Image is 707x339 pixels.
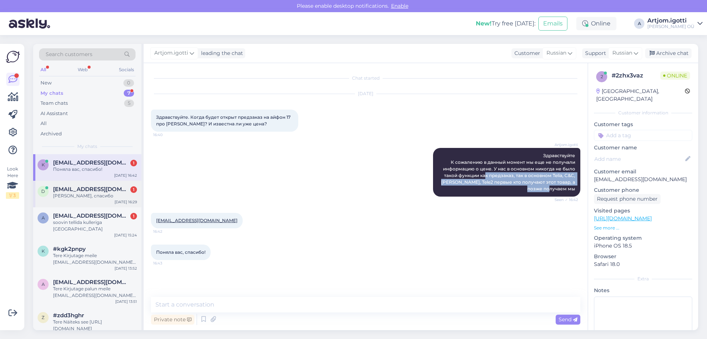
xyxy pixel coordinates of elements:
[582,49,606,57] div: Support
[130,186,137,193] div: 1
[153,132,181,138] span: 16:40
[42,162,45,167] span: k
[153,260,181,266] span: 16:43
[151,315,194,325] div: Private note
[53,166,137,173] div: Поняла вас, спасибо!
[41,120,47,127] div: All
[645,48,692,58] div: Archive chat
[647,18,703,30] a: Artjom.igotti[PERSON_NAME] OÜ
[42,281,45,287] span: a
[53,312,84,319] span: #zdd3hghr
[594,155,684,163] input: Add name
[41,100,68,107] div: Team chats
[114,232,137,238] div: [DATE] 15:24
[596,87,685,103] div: [GEOGRAPHIC_DATA], [GEOGRAPHIC_DATA]
[41,90,63,97] div: My chats
[53,193,137,199] div: [PERSON_NAME], спасибо
[53,319,137,332] div: Tere Näiteks see [URL][DOMAIN_NAME]
[612,49,632,57] span: Russian
[551,197,578,203] span: Seen ✓ 16:42
[151,75,580,82] div: Chat started
[53,246,86,252] span: #kgk2pnpy
[53,252,137,266] div: Tere Kirjutage meile [EMAIL_ADDRESS][DOMAIN_NAME] ja esimesel võimalusel [PERSON_NAME] vastuse. M...
[41,79,52,87] div: New
[594,110,692,116] div: Customer information
[124,100,134,107] div: 5
[594,234,692,242] p: Operating system
[115,299,137,304] div: [DATE] 13:51
[389,3,411,9] span: Enable
[115,266,137,271] div: [DATE] 13:52
[660,72,690,80] span: Online
[41,188,45,194] span: d
[156,249,205,255] span: Поняла вас, спасибо!
[117,65,136,75] div: Socials
[6,192,19,199] div: 1 / 3
[53,279,130,286] span: atsrebane@live.com
[53,219,137,232] div: soovin tellida kulleriga [GEOGRAPHIC_DATA]
[647,24,694,30] div: [PERSON_NAME] OÜ
[551,142,578,148] span: Artjom.igotti
[42,215,45,221] span: a
[42,315,45,320] span: z
[41,130,62,138] div: Archived
[594,144,692,152] p: Customer name
[594,287,692,294] p: Notes
[594,168,692,176] p: Customer email
[634,18,644,29] div: A
[151,90,580,97] div: [DATE]
[612,71,660,80] div: # 2zhx3vaz
[538,17,567,31] button: Emails
[594,260,692,268] p: Safari 18.0
[594,121,692,128] p: Customer tags
[123,79,134,87] div: 0
[594,215,652,222] a: [URL][DOMAIN_NAME]
[53,186,130,193] span: daniljukmihhail@gmail.com
[39,65,48,75] div: All
[114,173,137,178] div: [DATE] 16:42
[601,74,603,79] span: 2
[511,49,540,57] div: Customer
[594,176,692,183] p: [EMAIL_ADDRESS][DOMAIN_NAME]
[594,186,692,194] p: Customer phone
[594,225,692,231] p: See more ...
[53,159,130,166] span: korolevavera@icloud.com
[594,242,692,250] p: iPhone OS 18.5
[576,17,616,30] div: Online
[77,143,97,150] span: My chats
[156,114,292,127] span: Здравствуйте. Когда будет открыт предзаказ на айфон 17 про [PERSON_NAME]? И известна ли уже цена?
[53,286,137,299] div: Tere Kirjutage palun meile [EMAIL_ADDRESS][DOMAIN_NAME], selliseid probleemi meie lahendame läbi ...
[476,20,492,27] b: New!
[594,130,692,141] input: Add a tag
[130,160,137,166] div: 1
[647,18,694,24] div: Artjom.igotti
[42,248,45,254] span: k
[198,49,243,57] div: leading the chat
[6,166,19,199] div: Look Here
[156,218,238,223] a: [EMAIL_ADDRESS][DOMAIN_NAME]
[594,276,692,282] div: Extra
[546,49,566,57] span: Russian
[41,110,68,117] div: AI Assistant
[559,316,577,323] span: Send
[46,51,92,58] span: Search customers
[124,90,134,97] div: 7
[53,212,130,219] span: andrus.obukak@hotmail.com
[6,50,20,64] img: Askly Logo
[594,253,692,260] p: Browser
[130,213,137,219] div: 1
[594,194,661,204] div: Request phone number
[594,207,692,215] p: Visited pages
[115,199,137,205] div: [DATE] 16:29
[153,229,181,234] span: 16:42
[154,49,188,57] span: Artjom.igotti
[476,19,535,28] div: Try free [DATE]:
[76,65,89,75] div: Web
